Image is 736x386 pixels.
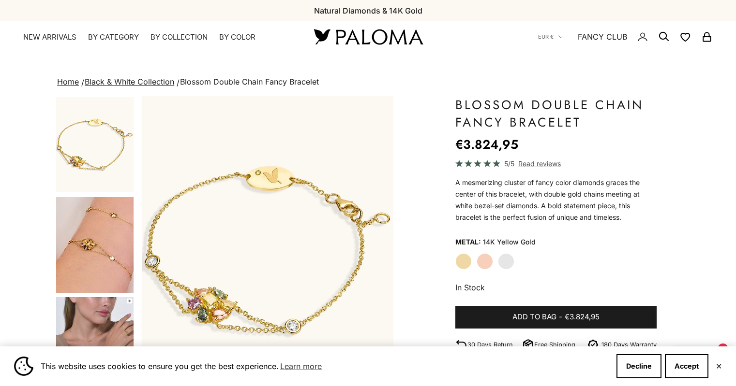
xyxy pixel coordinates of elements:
[455,177,657,223] div: A mesmerizing cluster of fancy color diamonds graces the center of this bracelet, with double gol...
[616,354,661,378] button: Decline
[455,96,657,131] h1: Blossom Double Chain Fancy Bracelet
[88,32,139,42] summary: By Category
[314,4,422,17] p: Natural Diamonds & 14K Gold
[455,158,657,169] a: 5/5 Read reviews
[85,77,174,86] a: Black & White Collection
[55,96,135,193] button: Go to item 1
[467,340,513,350] p: 30 Days Return
[716,363,722,369] button: Close
[219,32,255,42] summary: By Color
[14,357,33,376] img: Cookie banner
[538,21,713,52] nav: Secondary navigation
[455,281,657,294] p: In Stock
[538,32,554,41] span: EUR €
[455,306,657,329] button: Add to bag-€3.824,95
[279,359,323,373] a: Learn more
[57,77,79,86] a: Home
[483,235,536,249] variant-option-value: 14K Yellow Gold
[23,32,291,42] nav: Primary navigation
[578,30,627,43] a: FANCY CLUB
[23,32,76,42] a: NEW ARRIVALS
[55,75,681,89] nav: breadcrumbs
[150,32,208,42] summary: By Collection
[180,77,319,86] span: Blossom Double Chain Fancy Bracelet
[534,340,575,350] p: Free Shipping
[455,235,481,249] legend: Metal:
[518,158,561,169] span: Read reviews
[455,135,518,154] sale-price: €3.824,95
[665,354,708,378] button: Accept
[538,32,563,41] button: EUR €
[55,196,135,294] button: Go to item 4
[565,311,600,323] span: €3.824,95
[41,359,609,373] span: This website uses cookies to ensure you get the best experience.
[601,340,657,350] p: 180 Days Warranty
[512,311,556,323] span: Add to bag
[504,158,514,169] span: 5/5
[56,97,134,192] img: #YellowGold
[56,197,134,293] img: #YellowGold #RoseGold #WhiteGold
